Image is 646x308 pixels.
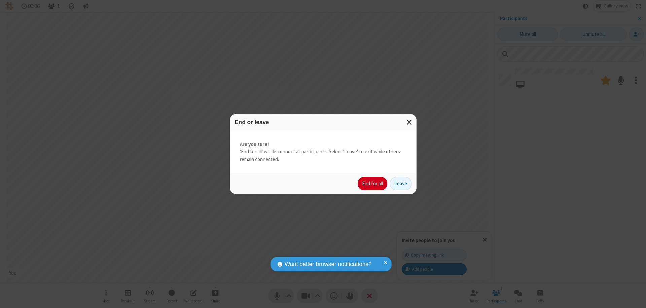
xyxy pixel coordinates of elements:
h3: End or leave [235,119,411,125]
button: Leave [390,177,411,190]
button: End for all [358,177,387,190]
span: Want better browser notifications? [285,260,371,269]
strong: Are you sure? [240,141,406,148]
button: Close modal [402,114,417,130]
div: 'End for all' will disconnect all participants. Select 'Leave' to exit while others remain connec... [230,130,417,174]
